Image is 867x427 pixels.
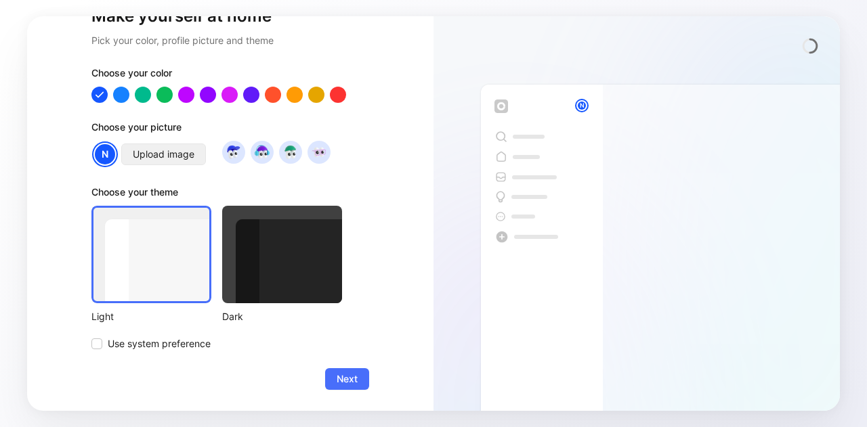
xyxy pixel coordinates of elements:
[310,143,328,161] img: avatar
[494,99,508,113] img: workspace-default-logo-wX5zAyuM.png
[576,100,587,111] div: N
[91,65,369,87] div: Choose your color
[93,143,117,166] div: N
[108,336,211,352] span: Use system preference
[91,32,369,49] h2: Pick your color, profile picture and theme
[121,143,206,165] button: Upload image
[281,143,299,161] img: avatar
[91,5,369,27] h1: Make yourself at home
[337,371,358,387] span: Next
[253,143,271,161] img: avatar
[325,368,369,390] button: Next
[91,119,369,141] div: Choose your picture
[224,143,242,161] img: avatar
[91,309,211,325] div: Light
[91,184,342,206] div: Choose your theme
[133,146,194,162] span: Upload image
[222,309,342,325] div: Dark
